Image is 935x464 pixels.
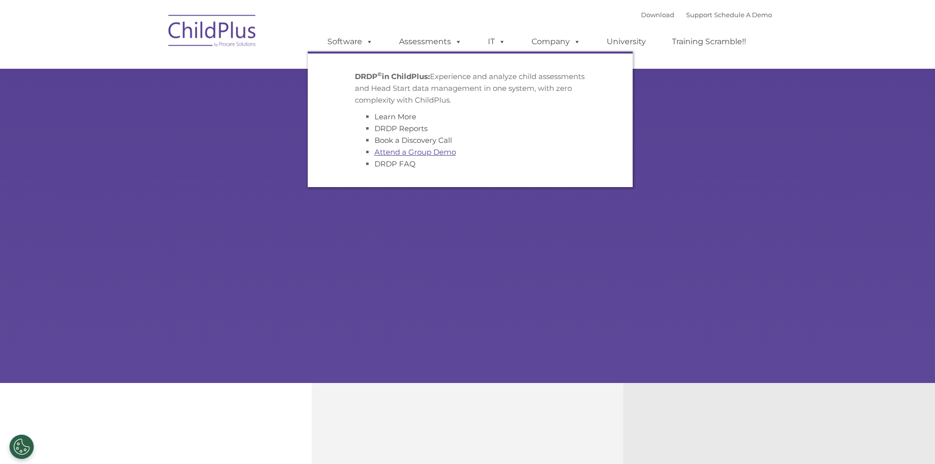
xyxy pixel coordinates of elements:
a: DRDP FAQ [374,159,416,168]
a: Learn More [374,112,416,121]
a: Training Scramble!! [662,32,756,52]
a: University [597,32,656,52]
a: Attend a Group Demo [374,147,456,157]
button: Cookies Settings [9,435,34,459]
strong: DRDP in ChildPlus: [355,72,430,81]
a: Book a Discovery Call [374,136,452,145]
a: Download [641,11,674,19]
a: IT [478,32,515,52]
a: DRDP Reports [374,124,427,133]
p: Experience and analyze child assessments and Head Start data management in one system, with zero ... [355,71,586,106]
sup: © [377,71,382,78]
a: Assessments [389,32,472,52]
a: Software [318,32,383,52]
a: Support [686,11,712,19]
a: Schedule A Demo [714,11,772,19]
img: ChildPlus by Procare Solutions [163,8,262,57]
a: Company [522,32,590,52]
font: | [641,11,772,19]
